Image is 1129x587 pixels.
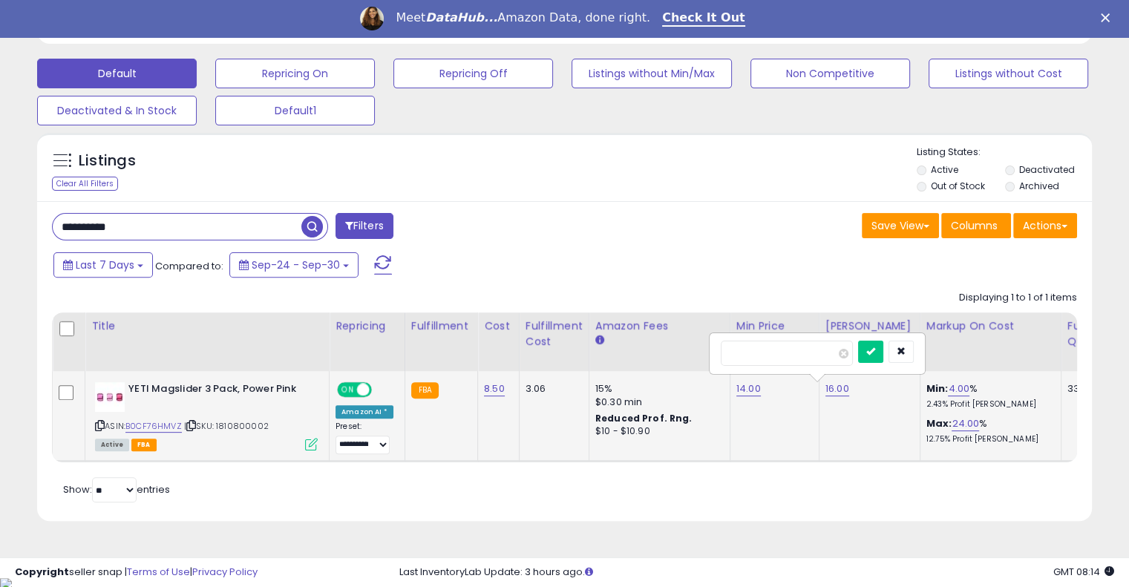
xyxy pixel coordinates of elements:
div: 33 [1067,382,1113,396]
button: Repricing Off [393,59,553,88]
span: ON [338,383,357,396]
div: Last InventoryLab Update: 3 hours ago. [399,565,1114,580]
span: Show: entries [63,482,170,496]
div: 15% [595,382,719,396]
button: Filters [336,213,393,239]
a: B0CF76HMVZ [125,420,182,433]
div: Preset: [336,422,393,455]
div: Displaying 1 to 1 of 1 items [959,291,1077,305]
div: Amazon AI * [336,405,393,419]
button: Actions [1013,213,1077,238]
label: Deactivated [1018,163,1074,176]
div: 3.06 [526,382,577,396]
p: Listing States: [917,145,1092,160]
div: Clear All Filters [52,177,118,191]
span: FBA [131,439,157,451]
button: Deactivated & In Stock [37,96,197,125]
span: Compared to: [155,259,223,273]
p: 12.75% Profit [PERSON_NAME] [926,434,1050,445]
a: 4.00 [948,381,969,396]
button: Repricing On [215,59,375,88]
button: Default [37,59,197,88]
a: 16.00 [825,381,849,396]
div: % [926,382,1050,410]
div: Markup on Cost [926,318,1055,334]
a: 14.00 [736,381,761,396]
div: Fulfillable Quantity [1067,318,1119,350]
button: Columns [941,213,1011,238]
span: Last 7 Days [76,258,134,272]
div: Cost [484,318,513,334]
img: Profile image for Georgie [360,7,384,30]
b: YETI Magslider 3 Pack, Power Pink [128,382,309,400]
div: seller snap | | [15,565,258,580]
div: ASIN: [95,382,318,450]
a: 8.50 [484,381,505,396]
button: Last 7 Days [53,252,153,278]
th: The percentage added to the cost of goods (COGS) that forms the calculator for Min & Max prices. [920,312,1061,371]
a: Privacy Policy [192,565,258,579]
p: 2.43% Profit [PERSON_NAME] [926,399,1050,410]
label: Archived [1018,180,1058,192]
div: Amazon Fees [595,318,724,334]
h5: Listings [79,151,136,171]
a: Terms of Use [127,565,190,579]
button: Save View [862,213,939,238]
button: Listings without Cost [929,59,1088,88]
small: Amazon Fees. [595,334,604,347]
span: OFF [370,383,393,396]
div: Min Price [736,318,813,334]
span: All listings currently available for purchase on Amazon [95,439,129,451]
b: Min: [926,381,949,396]
div: $0.30 min [595,396,719,409]
b: Reduced Prof. Rng. [595,412,693,424]
label: Out of Stock [931,180,985,192]
div: Title [91,318,323,334]
div: Repricing [336,318,399,334]
img: 31gOd6+GbsL._SL40_.jpg [95,382,125,412]
div: Fulfillment [411,318,471,334]
button: Listings without Min/Max [572,59,731,88]
div: $10 - $10.90 [595,425,719,438]
small: FBA [411,382,439,399]
a: 24.00 [952,416,979,431]
button: Non Competitive [750,59,910,88]
a: Check It Out [662,10,745,27]
i: DataHub... [425,10,497,24]
button: Default1 [215,96,375,125]
span: Sep-24 - Sep-30 [252,258,340,272]
b: Max: [926,416,952,430]
div: Meet Amazon Data, done right. [396,10,650,25]
div: [PERSON_NAME] [825,318,914,334]
span: 2025-10-8 08:14 GMT [1053,565,1114,579]
strong: Copyright [15,565,69,579]
div: Close [1101,13,1116,22]
span: Columns [951,218,998,233]
div: % [926,417,1050,445]
button: Sep-24 - Sep-30 [229,252,359,278]
label: Active [931,163,958,176]
span: | SKU: 1810800002 [184,420,269,432]
div: Fulfillment Cost [526,318,583,350]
